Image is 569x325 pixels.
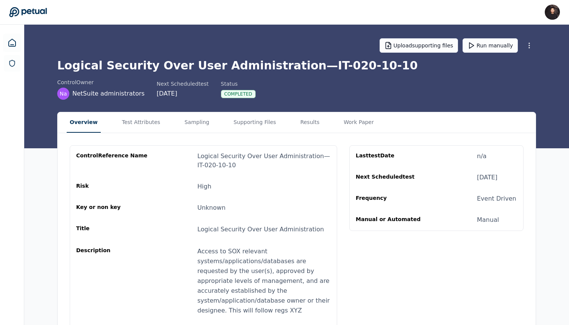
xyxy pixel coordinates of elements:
span: NetSuite administrators [72,89,145,98]
div: Manual [477,215,499,225]
div: control Reference Name [76,152,149,170]
a: Go to Dashboard [9,7,47,17]
button: Supporting Files [230,112,279,133]
div: Status [221,80,256,88]
div: [DATE] [477,173,497,182]
div: Next Scheduled test [356,173,428,182]
button: Test Attributes [119,112,163,133]
div: Logical Security Over User Administration — IT-020-10-10 [197,152,331,170]
button: Overview [67,112,101,133]
div: Last test Date [356,152,428,161]
div: Completed [221,90,256,98]
button: Results [297,112,323,133]
div: Risk [76,182,149,191]
div: Manual or Automated [356,215,428,225]
button: Run manually [463,38,518,53]
h1: Logical Security Over User Administration — IT-020-10-10 [57,59,536,72]
button: More Options [522,39,536,52]
div: Unknown [197,203,225,212]
div: Description [76,246,149,316]
div: Title [76,225,149,234]
div: Event Driven [477,194,516,203]
div: Access to SOX relevant systems/applications/databases are requested by the user(s), approved by a... [197,246,331,316]
button: Sampling [181,112,213,133]
div: Frequency [356,194,428,203]
span: Na [59,90,67,97]
div: [DATE] [157,89,209,98]
div: control Owner [57,79,145,86]
img: James Lee [545,5,560,20]
div: High [197,182,211,191]
button: Uploadsupporting files [380,38,458,53]
div: Next Scheduled test [157,80,209,88]
a: SOC 1 Reports [4,55,20,72]
span: Logical Security Over User Administration [197,226,324,233]
div: Key or non key [76,203,149,212]
a: Dashboard [3,34,21,52]
div: n/a [477,152,486,161]
button: Work Paper [341,112,377,133]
